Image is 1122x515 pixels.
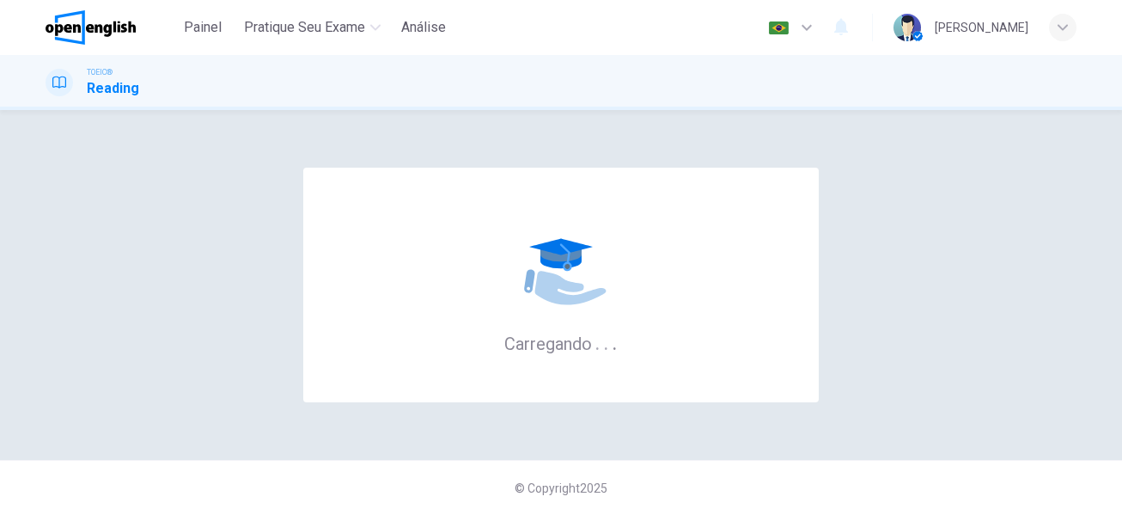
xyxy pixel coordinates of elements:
img: pt [768,21,790,34]
img: OpenEnglish logo [46,10,136,45]
h6: Carregando [504,332,618,354]
span: Pratique seu exame [244,17,365,38]
span: Análise [401,17,446,38]
div: [PERSON_NAME] [935,17,1028,38]
img: Profile picture [893,14,921,41]
span: © Copyright 2025 [515,481,607,495]
h6: . [612,328,618,356]
a: OpenEnglish logo [46,10,175,45]
h6: . [603,328,609,356]
span: TOEIC® [87,66,113,78]
h6: . [595,328,601,356]
button: Análise [394,12,453,43]
span: Painel [184,17,222,38]
button: Painel [175,12,230,43]
button: Pratique seu exame [237,12,387,43]
h1: Reading [87,78,139,99]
